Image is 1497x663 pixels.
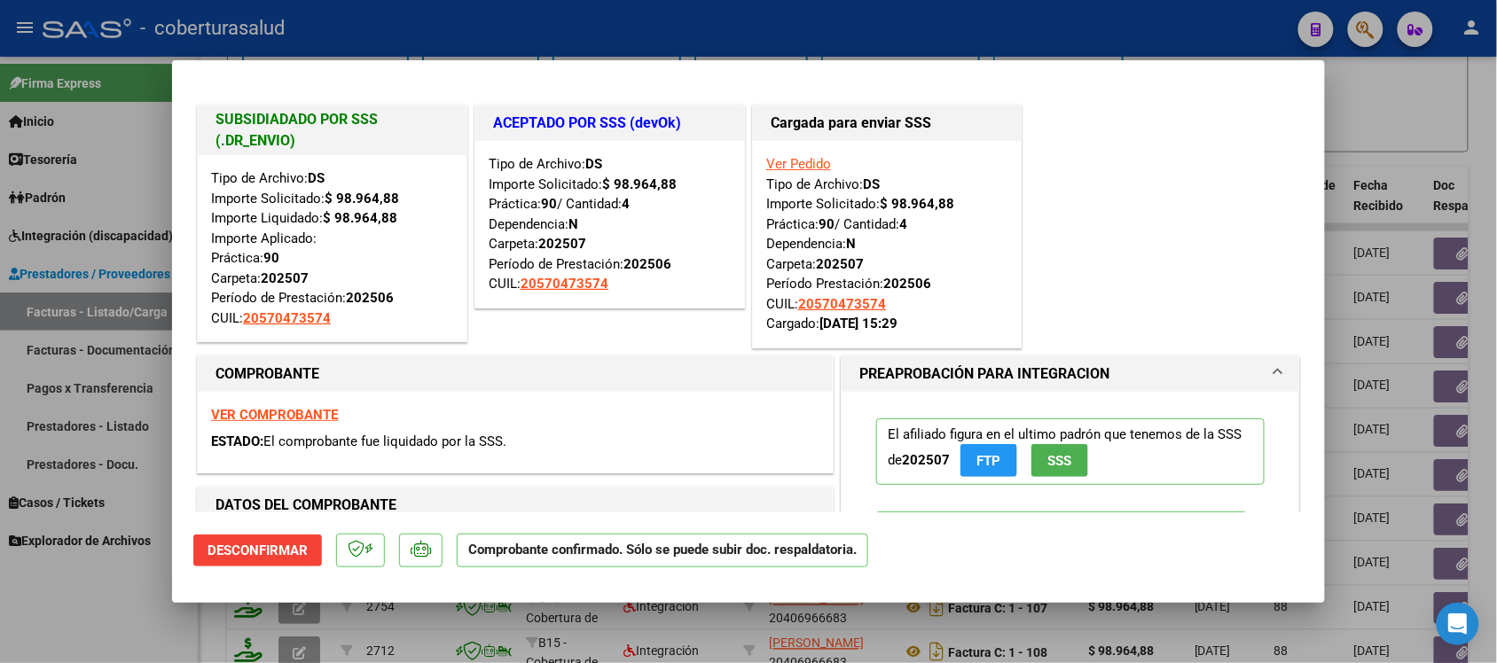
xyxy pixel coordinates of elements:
strong: 4 [899,216,907,232]
div: Tipo de Archivo: Importe Solicitado: Práctica: / Cantidad: Dependencia: Carpeta: Período de Prest... [489,154,731,294]
a: VER COMPROBANTE [211,407,338,423]
button: Desconfirmar [193,534,322,566]
span: Desconfirmar [208,542,308,558]
h1: PREAPROBACIÓN PARA INTEGRACION [859,363,1109,385]
strong: $ 98.964,88 [323,210,397,226]
strong: N [568,216,578,232]
strong: N [846,236,856,252]
strong: 202507 [261,270,309,286]
span: FTP [977,453,1001,469]
strong: DATOS DEL COMPROBANTE [216,496,396,513]
strong: 90 [263,250,279,266]
strong: 202506 [623,256,671,272]
p: El afiliado figura en el ultimo padrón que tenemos de la SSS de [876,418,1265,485]
strong: $ 98.964,88 [602,176,677,192]
strong: 202507 [538,236,586,252]
span: 20570473574 [798,296,886,312]
h1: Cargada para enviar SSS [771,113,1004,134]
button: SSS [1031,444,1088,477]
span: 20570473574 [243,310,331,326]
span: SSS [1048,453,1072,469]
a: Ver Pedido [766,156,831,172]
div: Tipo de Archivo: Importe Solicitado: Práctica: / Cantidad: Dependencia: Carpeta: Período Prestaci... [766,154,1008,334]
span: El comprobante fue liquidado por la SSS. [263,433,506,449]
span: 20570473574 [521,276,608,292]
strong: 4 [622,196,630,212]
strong: 202507 [902,452,950,468]
strong: 202506 [346,290,394,306]
strong: $ 98.964,88 [325,191,399,207]
button: FTP [960,444,1017,477]
strong: $ 98.964,88 [880,196,954,212]
strong: DS [308,170,325,186]
strong: 90 [541,196,557,212]
mat-expansion-panel-header: PREAPROBACIÓN PARA INTEGRACION [842,356,1299,392]
h1: SUBSIDIADADO POR SSS (.DR_ENVIO) [216,109,449,152]
div: Tipo de Archivo: Importe Solicitado: Importe Liquidado: Importe Aplicado: Práctica: Carpeta: Perí... [211,168,453,328]
strong: 202507 [816,256,864,272]
strong: DS [863,176,880,192]
strong: COMPROBANTE [216,365,319,382]
strong: [DATE] 15:29 [819,316,897,331]
h1: ACEPTADO POR SSS (devOk) [493,113,726,134]
strong: DS [585,156,602,172]
div: Open Intercom Messenger [1437,603,1479,645]
strong: 202506 [883,276,931,292]
span: ESTADO: [211,433,263,449]
strong: 90 [819,216,835,232]
p: Comprobante confirmado. Sólo se puede subir doc. respaldatoria. [457,534,868,568]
